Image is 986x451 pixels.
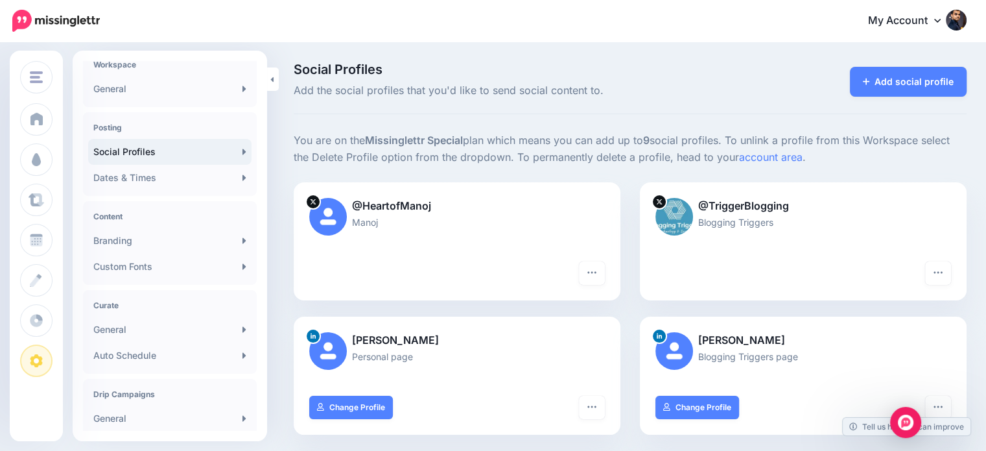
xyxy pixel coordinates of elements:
[655,215,951,230] p: Blogging Triggers
[655,332,951,349] p: [PERSON_NAME]
[309,349,605,364] p: Personal page
[143,77,218,85] div: Keywords by Traffic
[309,215,605,230] p: Manoj
[309,396,393,419] a: Change Profile
[21,34,31,44] img: website_grey.svg
[88,76,252,102] a: General
[309,198,347,236] img: user_default_image.png
[655,396,739,419] a: Change Profile
[88,406,252,432] a: General
[843,418,970,435] a: Tell us how we can improve
[49,77,116,85] div: Domain Overview
[88,254,252,280] a: Custom Fonts
[34,34,143,44] div: Domain: [DOMAIN_NAME]
[655,198,951,215] p: @TriggerBlogging
[655,198,693,236] img: 5tyPiY3s-78625.jpg
[88,139,252,165] a: Social Profiles
[88,228,252,254] a: Branding
[309,198,605,215] p: @HeartofManoj
[88,165,252,191] a: Dates & Times
[309,332,605,349] p: [PERSON_NAME]
[88,317,252,343] a: General
[294,132,967,166] p: You are on the plan which means you can add up to social profiles. To unlink a profile from this ...
[36,21,64,31] div: v 4.0.25
[93,212,246,221] h4: Content
[294,82,736,99] span: Add the social profiles that you'd like to send social content to.
[643,134,650,147] b: 9
[655,332,693,370] img: user_default_image.png
[655,349,951,364] p: Blogging Triggers page
[890,407,921,438] div: Open Intercom Messenger
[129,75,139,86] img: tab_keywords_by_traffic_grey.svg
[739,151,803,164] a: account area
[35,75,45,86] img: tab_domain_overview_orange.svg
[93,60,246,69] h4: Workspace
[309,332,347,370] img: user_default_image.png
[30,71,43,83] img: menu.png
[850,67,967,97] a: Add social profile
[294,63,736,76] span: Social Profiles
[12,10,100,32] img: Missinglettr
[21,21,31,31] img: logo_orange.svg
[88,343,252,369] a: Auto Schedule
[855,5,967,37] a: My Account
[93,300,246,310] h4: Curate
[93,123,246,132] h4: Posting
[365,134,463,147] b: Missinglettr Special
[93,389,246,399] h4: Drip Campaigns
